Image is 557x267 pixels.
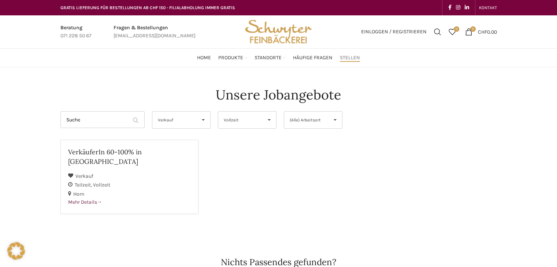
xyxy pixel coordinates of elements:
[218,54,243,61] span: Produkte
[75,173,93,179] span: Verkauf
[293,54,333,61] span: Häufige Fragen
[290,112,324,128] span: (Alle) Arbeitsort
[68,199,102,205] span: Mehr Details
[75,182,93,188] span: Teilzeit
[242,28,314,34] a: Site logo
[479,5,497,10] span: KONTAKT
[262,112,276,128] span: ▾
[340,54,360,61] span: Stellen
[216,86,341,104] h4: Unsere Jobangebote
[293,50,333,65] a: Häufige Fragen
[328,112,342,128] span: ▾
[255,54,282,61] span: Standorte
[60,140,198,214] a: VerkäuferIn 60-100% in [GEOGRAPHIC_DATA] Verkauf Teilzeit Vollzeit Horn Mehr Details
[461,25,501,39] a: 0 CHF0.00
[430,25,445,39] a: Suchen
[60,24,92,40] a: Infobox link
[478,29,497,35] bdi: 0.00
[361,29,427,34] span: Einloggen / Registrieren
[114,24,196,40] a: Infobox link
[357,25,430,39] a: Einloggen / Registrieren
[446,3,454,13] a: Facebook social link
[197,50,211,65] a: Home
[197,54,211,61] span: Home
[57,50,501,65] div: Main navigation
[445,25,460,39] a: 0
[60,111,145,128] input: Suche
[479,0,497,15] a: KONTAKT
[60,258,497,267] h2: Nichts Passendes gefunden?
[255,50,286,65] a: Standorte
[445,25,460,39] div: Meine Wunschliste
[242,15,314,48] img: Bäckerei Schwyter
[470,26,476,32] span: 0
[478,29,487,35] span: CHF
[60,5,235,10] span: GRATIS LIEFERUNG FÜR BESTELLUNGEN AB CHF 150 - FILIALABHOLUNG IMMER GRATIS
[218,50,247,65] a: Produkte
[196,112,210,128] span: ▾
[68,147,191,166] h2: VerkäuferIn 60-100% in [GEOGRAPHIC_DATA]
[454,26,459,32] span: 0
[454,3,463,13] a: Instagram social link
[93,182,110,188] span: Vollzeit
[475,0,501,15] div: Secondary navigation
[463,3,471,13] a: Linkedin social link
[224,112,259,128] span: Vollzeit
[73,191,84,197] span: Horn
[158,112,193,128] span: Verkauf
[340,50,360,65] a: Stellen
